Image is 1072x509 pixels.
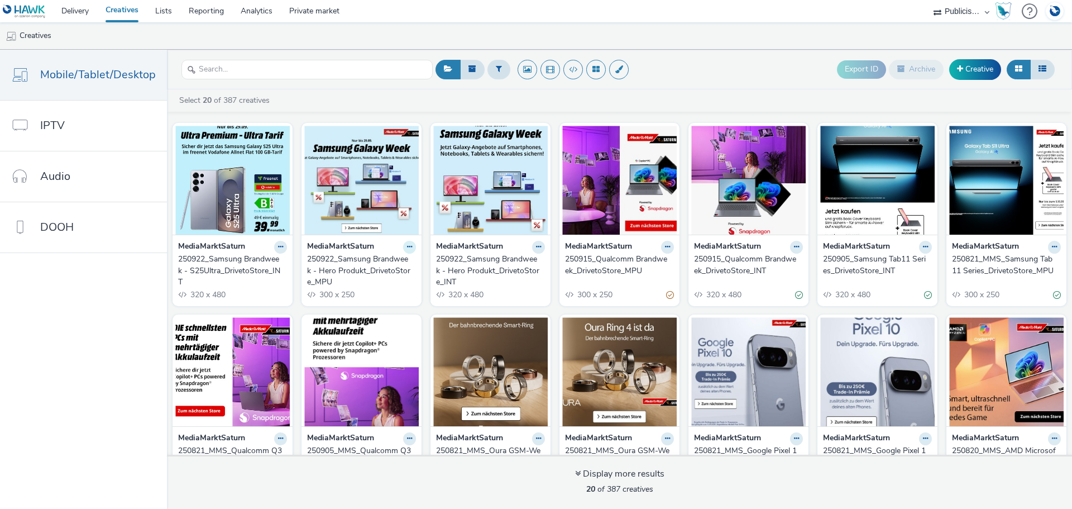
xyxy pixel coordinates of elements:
div: 250922_Samsung Brandweek - S25Ultra_DrivetoStore_INT [178,254,283,288]
strong: MediaMarktSaturn [436,241,503,254]
span: 300 x 250 [576,289,612,300]
div: 250821_MMS_Google Pixel 10_DrivetoStore_MPU [694,445,798,468]
button: Table [1030,60,1055,79]
strong: MediaMarktSaturn [307,241,374,254]
img: 250820_MMS_AMD Microsoft Q325_DrivetoStore_MPU visual [949,317,1064,426]
div: 250915_Qualcomm Brandweek_DrivetoStore_MPU [565,254,669,277]
span: 300 x 250 [318,289,355,300]
div: 250922_Samsung Brandweek - Hero Produkt_DrivetoStore_MPU [307,254,411,288]
strong: MediaMarktSaturn [823,241,890,254]
img: 250821_MMS_Qualcomm Q325_DrivetoStore_MPU visual [175,317,290,426]
a: Hawk Academy [995,2,1016,20]
a: 250922_Samsung Brandweek - Hero Produkt_DrivetoStore_INT [436,254,545,288]
a: 250820_MMS_AMD Microsoft Q325_DrivetoStore_MPU [952,445,1061,468]
strong: MediaMarktSaturn [436,432,503,445]
img: Hawk Academy [995,2,1012,20]
img: 250821_MMS_Samsung Tab11 Series_DrivetoStore_MPU visual [949,126,1064,235]
strong: MediaMarktSaturn [178,432,245,445]
a: Creative [949,59,1001,79]
img: 250821_MMS_Google Pixel 10_DrivetoStore_MPU visual [691,317,806,426]
a: 250915_Qualcomm Brandweek_DrivetoStore_INT [694,254,803,277]
span: 320 x 480 [705,289,741,300]
a: 250821_MMS_Qualcomm Q325_DrivetoStore_MPU [178,445,287,468]
div: 250821_MMS_Google Pixel 10_DrivetoStore_INT [823,445,927,468]
div: 250922_Samsung Brandweek - Hero Produkt_DrivetoStore_INT [436,254,540,288]
a: 250905_MMS_Qualcomm Q325_DrivetoStore_INT [307,445,416,468]
a: 250922_Samsung Brandweek - Hero Produkt_DrivetoStore_MPU [307,254,416,288]
img: mobile [6,31,17,42]
button: Archive [889,60,944,79]
div: 250915_Qualcomm Brandweek_DrivetoStore_INT [694,254,798,277]
strong: MediaMarktSaturn [565,241,632,254]
a: 250821_MMS_Oura GSM-Wearables_DrivetoStore_INT [436,445,545,468]
div: Partially valid [666,289,674,301]
a: 250821_MMS_Google Pixel 10_DrivetoStore_INT [823,445,932,468]
span: Mobile/Tablet/Desktop [40,66,156,83]
img: 250905_MMS_Qualcomm Q325_DrivetoStore_INT visual [304,317,419,426]
div: 250821_MMS_Qualcomm Q325_DrivetoStore_MPU [178,445,283,468]
img: 250915_Qualcomm Brandweek_DrivetoStore_MPU visual [562,126,677,235]
img: 250922_Samsung Brandweek - Hero Produkt_DrivetoStore_MPU visual [304,126,419,235]
a: 250922_Samsung Brandweek - S25Ultra_DrivetoStore_INT [178,254,287,288]
span: 300 x 250 [963,289,999,300]
a: 250821_MMS_Samsung Tab11 Series_DrivetoStore_MPU [952,254,1061,277]
img: 250922_Samsung Brandweek - S25Ultra_DrivetoStore_INT visual [175,126,290,235]
strong: MediaMarktSaturn [952,241,1019,254]
img: Account DE [1046,2,1063,21]
span: 320 x 480 [189,289,226,300]
div: Display more results [575,468,664,481]
strong: 20 [586,484,595,494]
a: 250915_Qualcomm Brandweek_DrivetoStore_MPU [565,254,674,277]
strong: MediaMarktSaturn [307,432,374,445]
img: 250821_MMS_Oura GSM-Wearables_DrivetoStore_INT visual [433,317,548,426]
img: 250821_MMS_Oura GSM-Wearables_DrivetoStore_MPU visual [562,317,677,426]
strong: MediaMarktSaturn [823,432,890,445]
div: Valid [924,289,932,301]
span: of 387 creatives [586,484,653,494]
span: 320 x 480 [834,289,870,300]
img: 250821_MMS_Google Pixel 10_DrivetoStore_INT visual [820,317,935,426]
div: Valid [1053,289,1061,301]
a: 250821_MMS_Oura GSM-Wearables_DrivetoStore_MPU [565,445,674,468]
div: 250820_MMS_AMD Microsoft Q325_DrivetoStore_MPU [952,445,1056,468]
div: 250821_MMS_Oura GSM-Wearables_DrivetoStore_MPU [565,445,669,468]
a: Select of 387 creatives [178,95,274,106]
strong: MediaMarktSaturn [178,241,245,254]
strong: MediaMarktSaturn [694,432,761,445]
span: DOOH [40,219,74,235]
a: 250905_Samsung Tab11 Series_DrivetoStore_INT [823,254,932,277]
img: undefined Logo [3,4,46,18]
strong: MediaMarktSaturn [694,241,761,254]
strong: 20 [203,95,212,106]
div: 250821_MMS_Samsung Tab11 Series_DrivetoStore_MPU [952,254,1056,277]
button: Grid [1007,60,1031,79]
strong: MediaMarktSaturn [952,432,1019,445]
span: IPTV [40,117,65,134]
a: 250821_MMS_Google Pixel 10_DrivetoStore_MPU [694,445,803,468]
img: 250922_Samsung Brandweek - Hero Produkt_DrivetoStore_INT visual [433,126,548,235]
input: Search... [181,60,433,79]
span: Audio [40,168,70,184]
div: 250905_MMS_Qualcomm Q325_DrivetoStore_INT [307,445,411,468]
img: 250915_Qualcomm Brandweek_DrivetoStore_INT visual [691,126,806,235]
div: Valid [795,289,803,301]
span: 320 x 480 [447,289,484,300]
div: 250905_Samsung Tab11 Series_DrivetoStore_INT [823,254,927,277]
div: 250821_MMS_Oura GSM-Wearables_DrivetoStore_INT [436,445,540,468]
button: Export ID [837,60,886,78]
img: 250905_Samsung Tab11 Series_DrivetoStore_INT visual [820,126,935,235]
strong: MediaMarktSaturn [565,432,632,445]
